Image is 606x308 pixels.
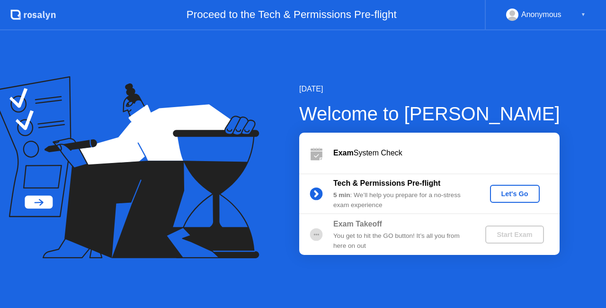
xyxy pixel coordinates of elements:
b: Exam Takeoff [333,220,382,228]
div: Let's Go [494,190,536,198]
div: Welcome to [PERSON_NAME] [299,100,560,128]
b: 5 min [333,191,350,199]
div: : We’ll help you prepare for a no-stress exam experience [333,190,470,210]
div: You get to hit the GO button! It’s all you from here on out [333,231,470,251]
div: Anonymous [521,9,561,21]
b: Exam [333,149,354,157]
button: Start Exam [485,226,544,244]
div: System Check [333,147,560,159]
div: Start Exam [489,231,540,238]
div: [DATE] [299,83,560,95]
b: Tech & Permissions Pre-flight [333,179,440,187]
div: ▼ [581,9,586,21]
button: Let's Go [490,185,540,203]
